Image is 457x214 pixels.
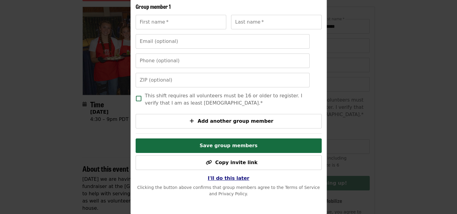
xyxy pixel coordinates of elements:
[136,34,310,49] input: Email (optional)
[136,138,322,153] button: Save group members
[190,118,194,124] i: plus icon
[137,185,320,196] span: Clicking the button above confirms that group members agree to the Terms of Service and Privacy P...
[231,15,322,29] input: Last name
[215,160,257,165] span: Copy invite link
[136,15,226,29] input: First name
[200,143,258,148] span: Save group members
[145,92,306,107] span: This shift requires all volunteers must be 16 or older to register. I verify that I am as least [...
[136,114,322,128] button: Add another group member
[136,53,310,68] input: Phone (optional)
[198,118,273,124] span: Add another group member
[208,175,249,181] span: I'll do this later
[205,160,211,165] i: link icon
[136,73,310,87] input: ZIP (optional)
[203,172,254,184] button: I'll do this later
[136,155,322,170] button: Copy invite link
[136,2,171,10] span: Group member 1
